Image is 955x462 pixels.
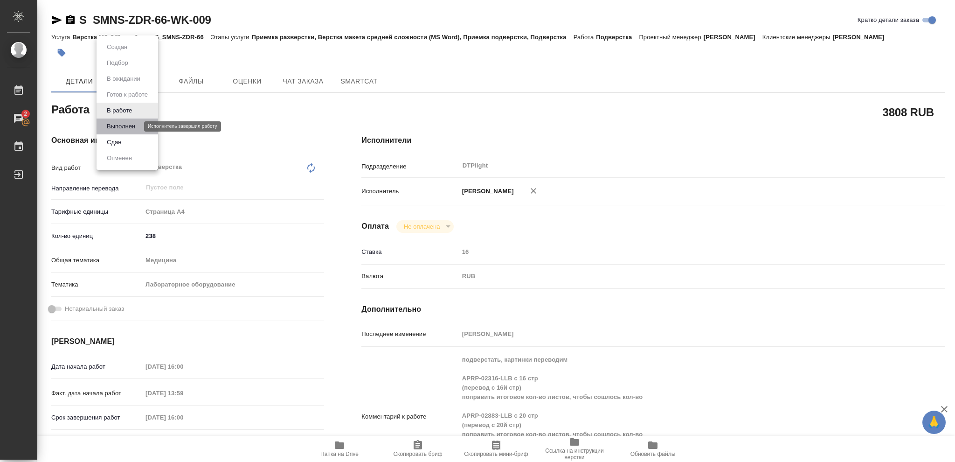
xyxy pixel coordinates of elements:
[104,137,124,147] button: Сдан
[104,90,151,100] button: Готов к работе
[104,58,131,68] button: Подбор
[104,42,130,52] button: Создан
[104,105,135,116] button: В работе
[104,74,143,84] button: В ожидании
[104,121,138,132] button: Выполнен
[104,153,135,163] button: Отменен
